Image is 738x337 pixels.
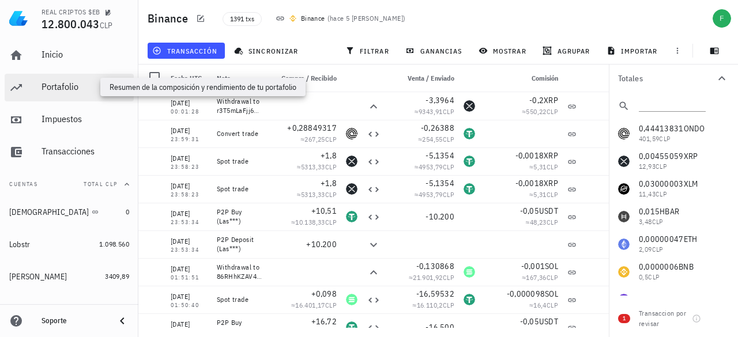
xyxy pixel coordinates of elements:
span: 5,31 [533,162,547,171]
span: ≈ [418,135,454,143]
img: LedgiFi [9,9,28,28]
span: CLP [443,162,454,171]
div: USDT-icon [464,128,475,139]
span: Nota [217,74,231,82]
div: [DATE] [171,236,208,247]
span: ≈ [415,107,454,116]
span: +1,8 [321,178,337,188]
span: ( ) [327,13,406,24]
div: USDT-icon [464,294,475,305]
div: Venta / Enviado [385,65,459,92]
span: Fecha UTC [171,74,202,82]
h1: Binance [148,9,193,28]
span: -0,05 [520,206,539,216]
div: P2P Buy (Las***) [217,318,263,336]
span: -0,130868 [416,261,454,271]
span: -5,1354 [426,178,454,188]
button: agrupar [538,43,597,59]
span: ≈ [415,162,454,171]
div: Spot trade [217,184,263,194]
span: -0,26388 [421,123,454,133]
span: 16.401,17 [295,301,325,309]
div: Convert trade [217,129,263,138]
span: 167,36 [526,273,546,282]
span: 9343,91 [419,107,443,116]
div: Impuestos [42,113,129,124]
span: CLP [100,20,113,31]
span: 550,22 [526,107,546,116]
span: hace 5 [PERSON_NAME] [330,14,403,22]
div: Binance [301,13,325,24]
span: 16.110,2 [417,301,443,309]
div: XRP-icon [346,156,357,167]
span: 0 [126,207,129,216]
div: Withdrawal to 86RHhKZAV4HGaPNEahws9NnQavWwckoEyNzEvwGhwsr1 [217,263,263,281]
div: USDT-icon [346,211,357,222]
a: Coin Ex [5,295,134,323]
span: -0,000098 [507,289,545,299]
div: Compra / Recibido [268,65,341,92]
div: [DATE] [171,180,208,192]
span: CLP [325,218,337,226]
span: 12.800.043 [42,16,100,32]
span: 267,25 [304,135,325,143]
span: 1 [623,314,626,323]
div: Inicio [42,49,129,60]
div: Portafolio [42,81,129,92]
span: -0,0018 [515,150,544,161]
span: -0,001 [521,261,545,271]
div: Nota [212,65,268,92]
span: agrupar [545,46,590,55]
span: CLP [325,190,337,199]
span: ≈ [297,162,337,171]
span: +10,51 [311,206,337,216]
span: -0,0018 [515,178,544,188]
span: 3409,89 [105,272,129,281]
span: ≈ [297,190,337,199]
button: importar [601,43,665,59]
span: CLP [443,135,454,143]
a: Transacciones [5,138,134,166]
span: -10.200 [426,211,454,222]
div: [DATE] [171,319,208,330]
span: ≈ [409,273,454,282]
div: 23:58:23 [171,164,208,170]
div: USDT-icon [464,156,475,167]
span: sincronizar [236,46,298,55]
div: Withdrawal to r3T5mLaFjj6NmQU4Xu7sxDaudLx8qC5v1W [217,97,263,115]
span: 4953,79 [419,162,443,171]
button: ganancias [401,43,469,59]
button: sincronizar [229,43,306,59]
span: -5,1354 [426,150,454,161]
div: XRP-icon [464,100,475,112]
div: P2P Deposit (Las***) [217,235,263,253]
span: ≈ [413,301,454,309]
a: [DEMOGRAPHIC_DATA] 0 [5,198,134,226]
span: CLP [325,162,337,171]
div: [DATE] [171,125,208,137]
span: ≈ [522,273,558,282]
span: CLP [547,273,558,282]
span: CLP [443,107,454,116]
span: CLP [547,190,558,199]
div: USDT-icon [464,183,475,195]
div: SOL-icon [464,266,475,278]
div: [PERSON_NAME] [9,272,67,282]
span: Total CLP [84,180,118,188]
button: CuentasTotal CLP [5,171,134,198]
button: filtrar [341,43,396,59]
div: 23:59:31 [171,137,208,142]
span: ≈ [526,218,558,226]
span: CLP [547,162,558,171]
span: CLP [443,190,454,199]
div: [DATE] [171,291,208,302]
button: transacción [148,43,225,59]
span: +1,8 [321,150,337,161]
a: Lobstr 1.098.560 [5,230,134,258]
span: +0,28849317 [287,123,337,133]
span: 21.901,92 [413,273,443,282]
span: +10.200 [306,239,337,249]
div: Lobstr [9,240,31,249]
span: 5,31 [533,190,547,199]
span: CLP [325,135,337,143]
